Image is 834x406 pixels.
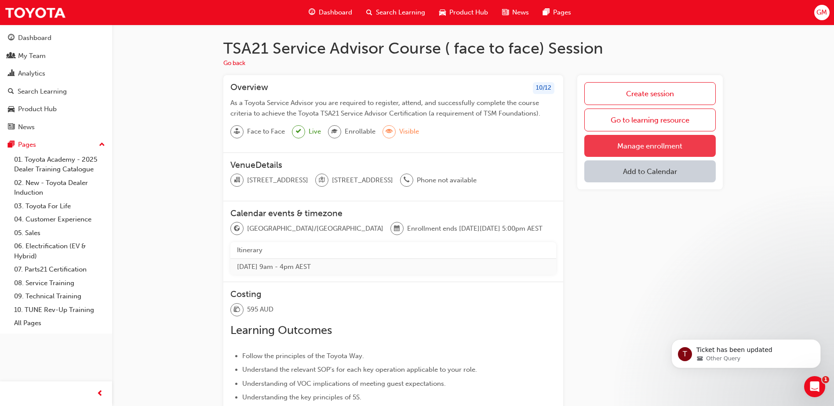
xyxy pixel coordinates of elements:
[399,127,419,137] span: Visible
[8,88,14,96] span: search-icon
[230,258,556,275] td: [DATE] 9am - 4pm AEST
[536,4,578,22] a: pages-iconPages
[512,7,529,18] span: News
[234,174,240,186] span: organisation-icon
[18,33,51,43] div: Dashboard
[11,199,109,213] a: 03. Toyota For Life
[432,4,495,22] a: car-iconProduct Hub
[18,140,36,150] div: Pages
[658,321,834,382] iframe: Intercom notifications message
[319,7,352,18] span: Dashboard
[18,87,67,97] div: Search Learning
[230,99,541,117] span: As a Toyota Service Advisor you are required to register, attend, and successfully complete the c...
[99,139,105,151] span: up-icon
[822,376,829,383] span: 1
[11,290,109,303] a: 09. Technical Training
[376,7,425,18] span: Search Learning
[97,388,103,399] span: prev-icon
[247,127,285,137] span: Face to Face
[8,34,15,42] span: guage-icon
[4,137,109,153] button: Pages
[4,83,109,100] a: Search Learning
[332,175,393,185] span: [STREET_ADDRESS]
[533,82,554,94] div: 10 / 12
[242,380,446,388] span: Understanding of VOC implications of meeting guest expectations.
[816,7,827,18] span: GM
[230,160,556,170] h3: VenueDetails
[234,223,240,235] span: globe-icon
[18,69,45,79] div: Analytics
[4,119,109,135] a: News
[417,175,477,185] span: Phone not available
[18,51,46,61] div: My Team
[584,109,716,131] a: Go to learning resource
[309,127,321,137] span: Live
[4,28,109,137] button: DashboardMy TeamAnalyticsSearch LearningProduct HubNews
[11,213,109,226] a: 04. Customer Experience
[8,70,15,78] span: chart-icon
[345,127,375,137] span: Enrollable
[584,82,716,105] a: Create session
[302,4,359,22] a: guage-iconDashboard
[242,393,361,401] span: Understanding the key principles of 5S.
[234,304,240,315] span: money-icon
[230,208,556,218] h3: Calendar events & timezone
[296,126,301,137] span: tick-icon
[543,7,550,18] span: pages-icon
[584,135,716,157] a: Manage enrollment
[242,366,477,373] span: Understand the relevant SOP's for each key operation applicable to your role.
[234,126,240,138] span: sessionType_FACE_TO_FACE-icon
[11,303,109,317] a: 10. TUNE Rev-Up Training
[230,289,556,299] h3: Costing
[814,5,830,20] button: GM
[247,304,273,315] span: 595 AUD
[449,7,488,18] span: Product Hub
[4,65,109,82] a: Analytics
[407,224,543,234] span: Enrollment ends [DATE][DATE] 5:00pm AEST
[584,160,716,182] button: Add to Calendar
[11,263,109,276] a: 07. Parts21 Certification
[439,7,446,18] span: car-icon
[242,352,364,360] span: Follow the principles of the Toyota Way.
[8,141,15,149] span: pages-icon
[319,174,325,186] span: location-icon
[11,226,109,240] a: 05. Sales
[18,104,57,114] div: Product Hub
[553,7,571,18] span: Pages
[223,58,245,69] button: Go back
[11,316,109,330] a: All Pages
[309,7,315,18] span: guage-icon
[11,176,109,199] a: 02. New - Toyota Dealer Induction
[223,39,723,58] h1: TSA21 Service Advisor Course ( face to face) Session
[8,123,15,131] span: news-icon
[4,48,109,64] a: My Team
[4,101,109,117] a: Product Hub
[4,3,66,22] img: Trak
[8,105,15,113] span: car-icon
[230,323,332,337] span: Learning Outcomes
[331,126,338,138] span: graduationCap-icon
[8,52,15,60] span: people-icon
[11,276,109,290] a: 08. Service Training
[502,7,509,18] span: news-icon
[18,122,35,132] div: News
[247,175,308,185] span: [STREET_ADDRESS]
[230,82,268,94] h3: Overview
[247,224,383,234] span: [GEOGRAPHIC_DATA]/[GEOGRAPHIC_DATA]
[359,4,432,22] a: search-iconSearch Learning
[804,376,825,397] iframe: Intercom live chat
[11,153,109,176] a: 01. Toyota Academy - 2025 Dealer Training Catalogue
[230,242,556,258] th: Itinerary
[495,4,536,22] a: news-iconNews
[404,174,410,186] span: phone-icon
[11,239,109,263] a: 06. Electrification (EV & Hybrid)
[366,7,372,18] span: search-icon
[4,30,109,46] a: Dashboard
[394,223,400,235] span: calendar-icon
